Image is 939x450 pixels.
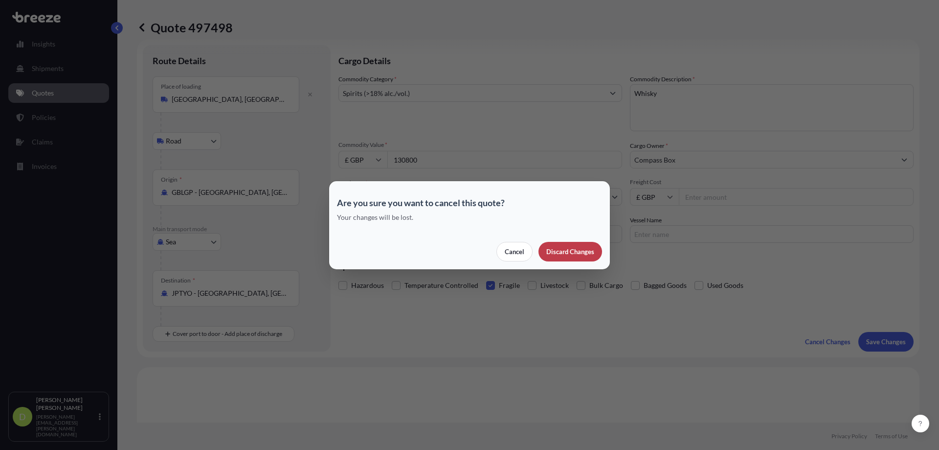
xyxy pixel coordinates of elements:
button: Cancel [496,242,533,261]
p: Discard Changes [546,247,594,257]
p: Your changes will be lost. [337,213,602,222]
p: Cancel [505,247,524,257]
button: Discard Changes [538,242,602,261]
p: Are you sure you want to cancel this quote? [337,197,602,209]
